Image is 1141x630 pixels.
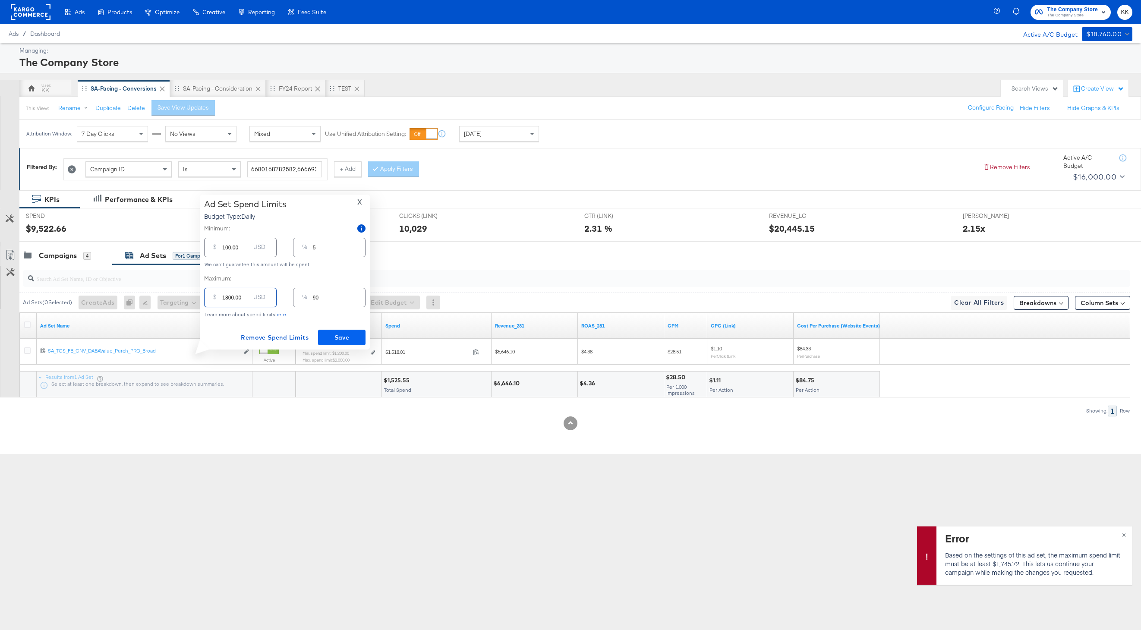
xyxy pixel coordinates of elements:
[83,252,91,260] div: 4
[580,379,598,387] div: $4.36
[174,86,179,91] div: Drag to reorder tab
[1086,29,1122,40] div: $18,760.00
[1075,296,1130,310] button: Column Sets
[954,297,1004,308] span: Clear All Filters
[1108,406,1117,416] div: 1
[254,130,270,138] span: Mixed
[1020,104,1050,112] button: Hide Filters
[23,299,72,306] div: Ad Sets ( 0 Selected)
[41,86,49,94] div: KK
[334,161,362,177] button: + Add
[385,322,488,329] a: The total amount spent to date.
[495,348,515,355] span: $6,646.10
[26,212,91,220] span: SPEND
[155,9,180,16] span: Optimize
[709,376,723,384] div: $1.11
[210,291,220,307] div: $
[19,47,1130,55] div: Managing:
[384,387,411,393] span: Total Spend
[204,224,230,233] label: Minimum:
[204,261,366,268] div: We can't guarantee this amount will be spent.
[584,222,612,235] div: 2.31 %
[26,131,72,137] div: Attribution Window:
[248,9,275,16] span: Reporting
[330,86,334,91] div: Drag to reorder tab
[275,311,287,318] a: here.
[1082,27,1132,41] button: $18,760.00
[170,130,195,138] span: No Views
[298,9,326,16] span: Feed Suite
[237,330,312,345] button: Remove Spend Limits
[399,212,464,220] span: CLICKS (LINK)
[95,104,121,112] button: Duplicate
[711,353,737,359] sub: Per Click (Link)
[1014,296,1069,310] button: Breakdowns
[1069,170,1126,184] button: $16,000.00
[769,212,834,220] span: REVENUE_LC
[945,551,1121,576] p: Based on the settings of this ad set, the maximum spend limit must be at least $1,745.72. This le...
[1122,529,1126,539] span: ×
[279,85,312,93] div: FY24 Report
[668,348,681,355] span: $28.51
[797,353,820,359] sub: Per Purchase
[40,322,249,329] a: Your Ad Set name.
[250,241,269,257] div: USD
[105,195,173,205] div: Performance & KPIs
[91,85,157,93] div: SA-Pacing - Conversions
[464,130,482,138] span: [DATE]
[1014,27,1078,40] div: Active A/C Budget
[48,347,239,354] div: SA_TCS_FB_CNV_DABAValue_Purch_PRO_Broad
[983,163,1030,171] button: Remove Filters
[581,348,593,355] span: $4.38
[19,55,1130,69] div: The Company Store
[584,212,649,220] span: CTR (LINK)
[797,322,880,329] a: The average cost for each purchase tracked by your Custom Audience pixel on your website after pe...
[795,376,817,384] div: $84.75
[666,384,695,396] span: Per 1,000 Impressions
[26,105,49,112] div: This View:
[90,165,125,173] span: Campaign ID
[75,9,85,16] span: Ads
[1119,408,1130,414] div: Row
[1047,12,1098,19] span: The Company Store
[107,9,132,16] span: Products
[299,241,311,257] div: %
[204,199,287,209] div: Ad Set Spend Limits
[1073,170,1116,183] div: $16,000.00
[1117,5,1132,20] button: KK
[769,222,815,235] div: $20,445.15
[303,357,350,362] sub: Max. spend limit : $2,000.00
[709,387,733,393] span: Per Action
[204,212,287,220] p: Budget Type: Daily
[1067,104,1119,112] button: Hide Graphs & KPIs
[711,345,722,352] span: $1.10
[962,100,1020,116] button: Configure Pacing
[951,296,1007,310] button: Clear All Filters
[204,312,366,318] div: Learn more about spend limits
[1047,5,1098,14] span: The Company Store
[1081,85,1124,93] div: Create View
[250,291,269,307] div: USD
[1012,85,1059,93] div: Search Views
[668,322,704,329] a: The average cost you've paid to have 1,000 impressions of your ad.
[493,379,522,387] div: $6,646.10
[9,30,19,37] span: Ads
[318,330,366,345] button: Save
[357,196,362,208] span: X
[963,212,1028,220] span: [PERSON_NAME]
[124,296,139,309] div: 0
[34,267,1026,283] input: Search Ad Set Name, ID or Objective
[30,30,60,37] a: Dashboard
[1116,526,1132,542] button: ×
[52,101,97,116] button: Rename
[384,376,412,384] div: $1,525.55
[183,165,188,173] span: Is
[303,350,349,356] sub: Min. spend limit: $1,200.00
[39,251,77,261] div: Campaigns
[1031,5,1111,20] button: The Company StoreThe Company Store
[711,322,790,329] a: The average cost for each link click you've received from your ad.
[210,241,220,257] div: $
[204,274,366,283] label: Maximum:
[26,222,66,235] div: $9,522.66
